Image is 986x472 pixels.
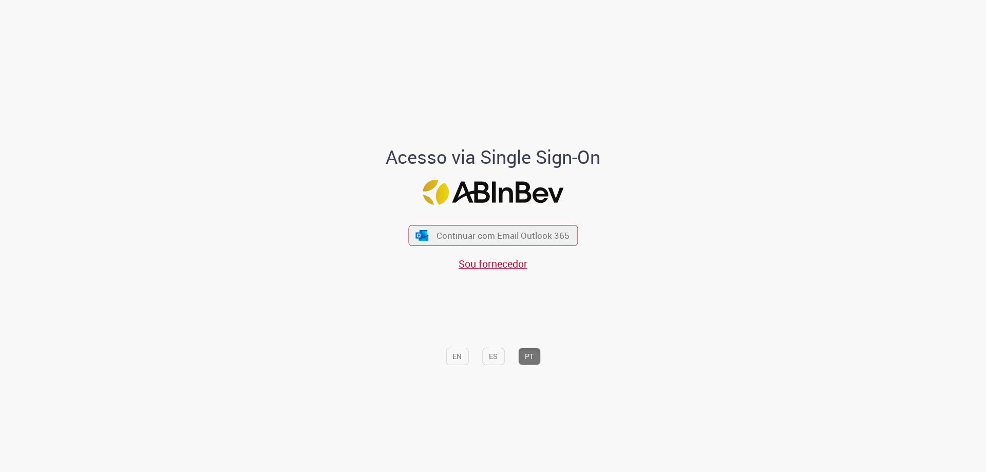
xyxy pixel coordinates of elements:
button: PT [518,348,540,365]
img: Logo ABInBev [423,180,563,205]
h1: Acesso via Single Sign-On [351,147,636,167]
a: Sou fornecedor [459,257,527,271]
button: ES [482,348,504,365]
button: ícone Azure/Microsoft 360 Continuar com Email Outlook 365 [408,225,578,246]
img: ícone Azure/Microsoft 360 [415,230,429,241]
span: Continuar com Email Outlook 365 [437,230,570,241]
button: EN [446,348,468,365]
